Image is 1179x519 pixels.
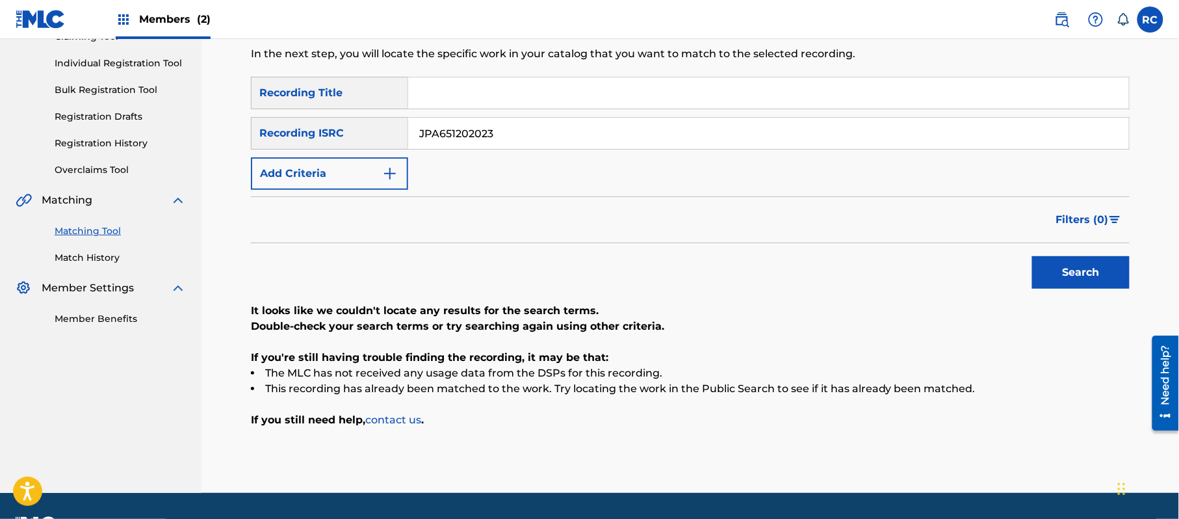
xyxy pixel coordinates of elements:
img: Matching [16,193,32,208]
a: Matching Tool [55,224,186,238]
p: If you're still having trouble finding the recording, it may be that: [251,350,1130,366]
span: Members [139,12,211,27]
div: Notifications [1117,13,1130,26]
div: Help [1083,7,1109,33]
a: Registration History [55,137,186,150]
span: Filters ( 0 ) [1056,212,1109,228]
span: Matching [42,193,92,208]
div: Drag [1118,470,1126,509]
p: Double-check your search terms or try searching again using other criteria. [251,319,1130,334]
a: Match History [55,251,186,265]
button: Search [1032,256,1130,289]
span: Member Settings [42,280,134,296]
div: User Menu [1137,7,1163,33]
img: filter [1109,216,1121,224]
a: Bulk Registration Tool [55,83,186,97]
img: MLC Logo [16,10,66,29]
button: Add Criteria [251,157,408,190]
img: search [1054,12,1070,27]
li: The MLC has not received any usage data from the DSPs for this recording. [251,366,1130,381]
p: In the next step, you will locate the specific work in your catalog that you want to match to the... [251,46,927,62]
p: If you still need help, . [251,412,1130,428]
img: Member Settings [16,280,31,296]
iframe: Resource Center [1143,331,1179,436]
li: This recording has already been matched to the work. Try locating the work in the Public Search t... [251,381,1130,397]
img: expand [170,193,186,208]
a: Public Search [1049,7,1075,33]
iframe: Chat Widget [1114,457,1179,519]
img: help [1088,12,1104,27]
a: Overclaims Tool [55,163,186,177]
a: Registration Drafts [55,110,186,124]
a: Individual Registration Tool [55,57,186,70]
img: Top Rightsholders [116,12,131,27]
a: Member Benefits [55,312,186,326]
span: (2) [197,13,211,25]
button: Filters (0) [1048,204,1130,236]
p: It looks like we couldn't locate any results for the search terms. [251,303,1130,319]
form: Search Form [251,77,1130,295]
img: 9d2ae6d4665cec9f34b9.svg [382,166,398,181]
a: contact us [365,414,421,426]
img: expand [170,280,186,296]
